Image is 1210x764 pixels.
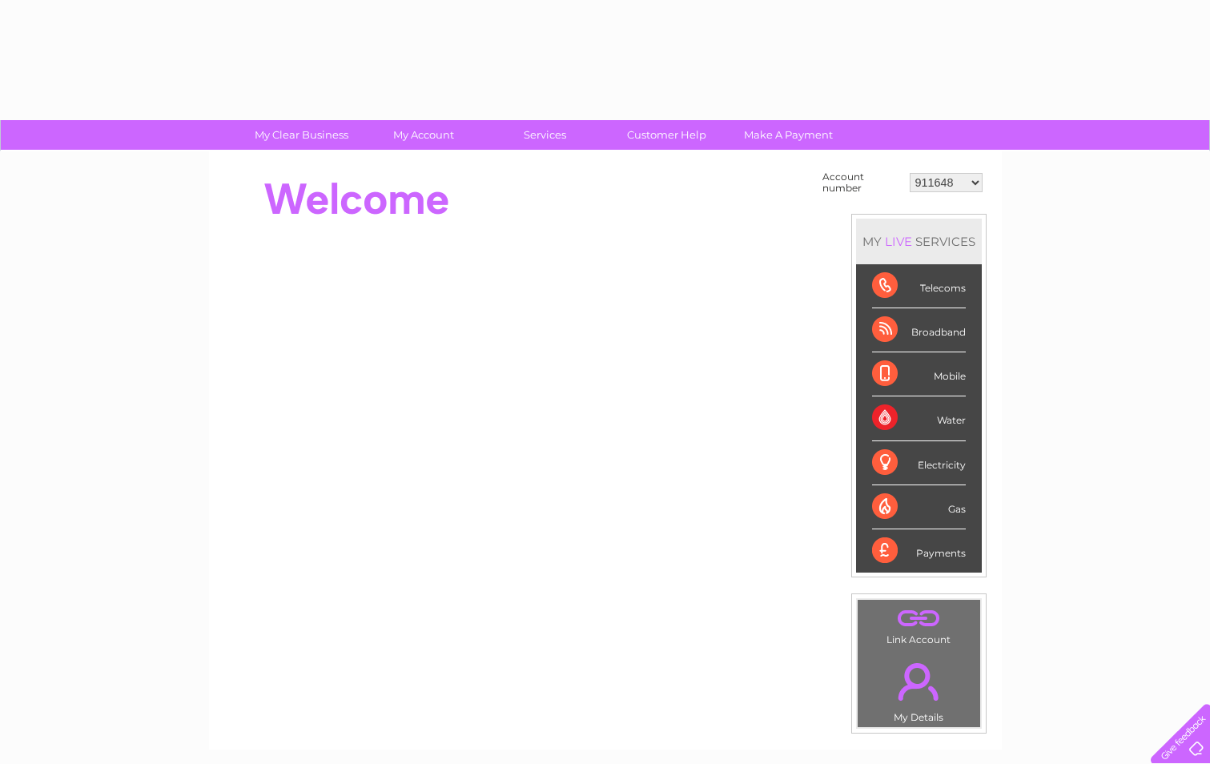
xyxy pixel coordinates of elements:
div: Electricity [872,441,966,485]
div: Water [872,396,966,440]
a: . [862,653,976,710]
td: My Details [857,649,981,728]
div: Mobile [872,352,966,396]
div: Payments [872,529,966,573]
div: Gas [872,485,966,529]
div: Broadband [872,308,966,352]
div: LIVE [882,234,915,249]
a: Services [479,120,611,150]
a: . [862,604,976,632]
a: My Account [357,120,489,150]
a: Customer Help [601,120,733,150]
td: Account number [818,167,906,198]
a: My Clear Business [235,120,368,150]
div: MY SERVICES [856,219,982,264]
div: Telecoms [872,264,966,308]
td: Link Account [857,599,981,649]
a: Make A Payment [722,120,854,150]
